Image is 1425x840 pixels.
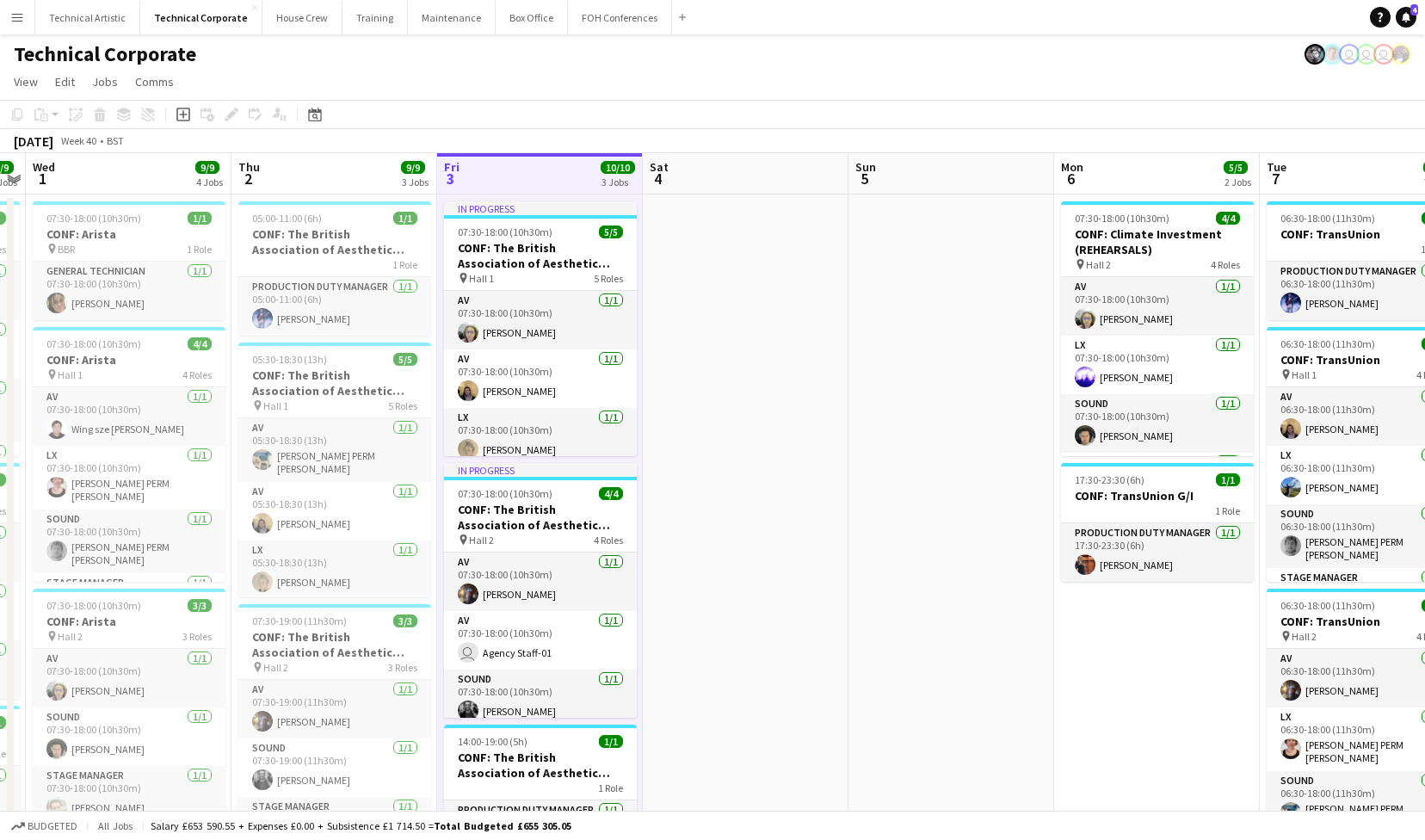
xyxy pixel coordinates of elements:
[1216,212,1240,225] span: 4/4
[182,630,212,643] span: 3 Roles
[46,212,141,225] span: 07:30-18:00 (10h30m)
[601,176,634,188] div: 3 Jobs
[434,819,571,832] span: Total Budgeted £655 305.05
[196,176,223,188] div: 4 Jobs
[1292,630,1317,643] span: Hall 2
[444,611,637,670] app-card-role: AV1/107:30-18:00 (10h30m) Agency Staff-01
[238,226,431,257] h3: CONF: The British Association of Aesthetic Plastic Surgeons
[1061,201,1254,456] app-job-card: 07:30-18:00 (10h30m)4/4CONF: Climate Investment (REHEARSALS) Hall 24 RolesAV1/107:30-18:00 (10h30...
[444,240,637,271] h3: CONF: The British Association of Aesthetic Plastic Surgeons
[28,820,77,832] span: Budgeted
[444,463,637,477] div: In progress
[1339,44,1360,65] app-user-avatar: Liveforce Admin
[46,599,141,612] span: 07:30-18:00 (10h30m)
[402,176,429,188] div: 3 Jobs
[458,487,552,500] span: 07:30-18:00 (10h30m)
[95,819,136,832] span: All jobs
[388,661,417,674] span: 3 Roles
[58,368,83,381] span: Hall 1
[140,1,262,34] button: Technical Corporate
[853,169,876,188] span: 5
[599,225,623,238] span: 5/5
[135,74,174,90] span: Comms
[252,353,327,366] span: 05:30-18:30 (13h)
[128,71,181,93] a: Comms
[1061,277,1254,336] app-card-role: AV1/107:30-18:00 (10h30m)[PERSON_NAME]
[444,502,637,533] h3: CONF: The British Association of Aesthetic Plastic Surgeons
[14,133,53,150] div: [DATE]
[444,463,637,718] div: In progress07:30-18:00 (10h30m)4/4CONF: The British Association of Aesthetic Plastic Surgeons Hal...
[187,243,212,256] span: 1 Role
[238,680,431,738] app-card-role: AV1/107:30-19:00 (11h30m)[PERSON_NAME]
[496,1,568,34] button: Box Office
[599,735,623,748] span: 1/1
[33,510,225,573] app-card-role: Sound1/107:30-18:00 (10h30m)[PERSON_NAME] PERM [PERSON_NAME]
[650,159,669,175] span: Sat
[33,226,225,242] h3: CONF: Arista
[252,615,347,627] span: 07:30-19:00 (11h30m)
[151,819,571,832] div: Salary £653 590.55 + Expenses £0.00 + Subsistence £1 714.50 =
[342,1,408,34] button: Training
[238,201,431,336] div: 05:00-11:00 (6h)1/1CONF: The British Association of Aesthetic Plastic Surgeons1 RoleProduction Du...
[469,534,494,547] span: Hall 2
[393,353,417,366] span: 5/5
[85,71,125,93] a: Jobs
[188,337,212,350] span: 4/4
[1224,161,1248,174] span: 5/5
[30,169,55,188] span: 1
[33,159,55,175] span: Wed
[444,159,460,175] span: Fri
[441,169,460,188] span: 3
[33,707,225,766] app-card-role: Sound1/107:30-18:00 (10h30m)[PERSON_NAME]
[1356,44,1377,65] app-user-avatar: Liveforce Admin
[1322,44,1342,65] app-user-avatar: Tom PERM Jeyes
[238,629,431,660] h3: CONF: The British Association of Aesthetic Plastic Surgeons
[238,367,431,398] h3: CONF: The British Association of Aesthetic Plastic Surgeons
[238,482,431,540] app-card-role: AV1/105:30-18:30 (13h)[PERSON_NAME]
[33,766,225,825] app-card-role: Stage Manager1/107:30-18:00 (10h30m)[PERSON_NAME]
[1292,368,1317,381] span: Hall 1
[598,781,623,794] span: 1 Role
[1061,336,1254,394] app-card-role: LX1/107:30-18:00 (10h30m)[PERSON_NAME]
[33,614,225,629] h3: CONF: Arista
[1267,159,1286,175] span: Tue
[1264,169,1286,188] span: 7
[238,418,431,482] app-card-role: AV1/105:30-18:30 (13h)[PERSON_NAME] PERM [PERSON_NAME]
[1396,7,1416,28] a: 4
[263,661,288,674] span: Hall 2
[33,262,225,320] app-card-role: General Technician1/107:30-18:00 (10h30m)[PERSON_NAME]
[92,74,118,90] span: Jobs
[444,408,637,466] app-card-role: LX1/107:30-18:00 (10h30m)[PERSON_NAME]
[107,134,124,147] div: BST
[238,277,431,336] app-card-role: Production Duty Manager1/105:00-11:00 (6h)[PERSON_NAME]
[601,161,635,174] span: 10/10
[1058,169,1083,188] span: 6
[1225,176,1251,188] div: 2 Jobs
[262,1,342,34] button: House Crew
[1086,258,1111,271] span: Hall 2
[1061,488,1254,503] h3: CONF: TransUnion G/I
[408,1,496,34] button: Maintenance
[444,553,637,611] app-card-role: AV1/107:30-18:00 (10h30m)[PERSON_NAME]
[1280,599,1375,612] span: 06:30-18:00 (11h30m)
[1211,258,1240,271] span: 4 Roles
[469,272,494,285] span: Hall 1
[444,670,637,728] app-card-role: Sound1/107:30-18:00 (10h30m)[PERSON_NAME]
[594,534,623,547] span: 4 Roles
[1061,463,1254,582] app-job-card: 17:30-23:30 (6h)1/1CONF: TransUnion G/I1 RoleProduction Duty Manager1/117:30-23:30 (6h)[PERSON_NAME]
[1280,337,1375,350] span: 06:30-18:00 (11h30m)
[444,291,637,349] app-card-role: AV1/107:30-18:00 (10h30m)[PERSON_NAME]
[393,615,417,627] span: 3/3
[1305,44,1325,65] app-user-avatar: Krisztian PERM Vass
[594,272,623,285] span: 5 Roles
[1391,44,1411,65] app-user-avatar: Zubair PERM Dhalla
[1373,44,1394,65] app-user-avatar: Liveforce Admin
[1061,159,1083,175] span: Mon
[33,327,225,582] app-job-card: 07:30-18:00 (10h30m)4/4CONF: Arista Hall 14 RolesAV1/107:30-18:00 (10h30m)Wing sze [PERSON_NAME]L...
[188,599,212,612] span: 3/3
[647,169,669,188] span: 4
[58,630,83,643] span: Hall 2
